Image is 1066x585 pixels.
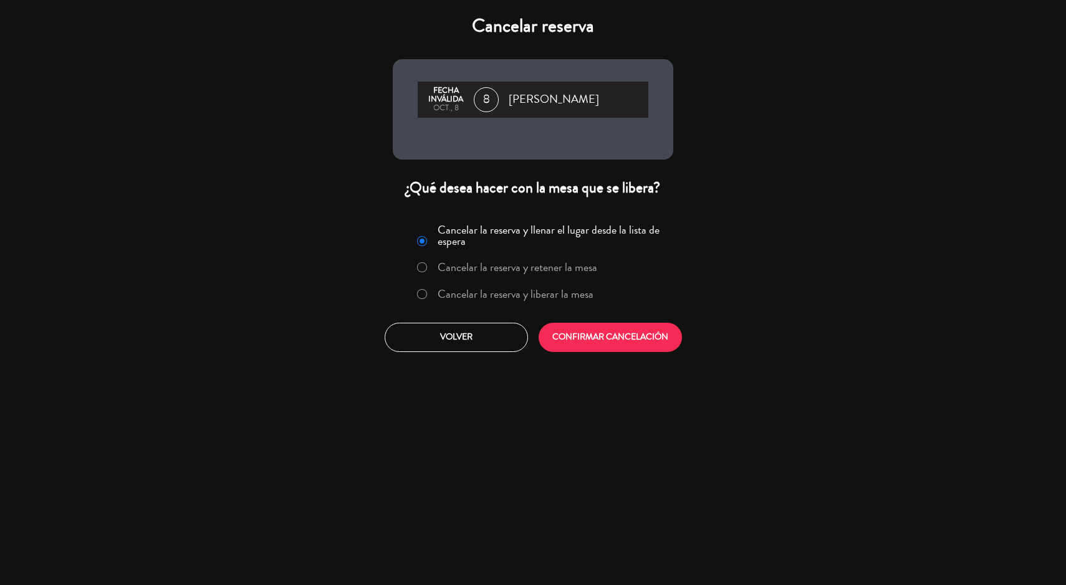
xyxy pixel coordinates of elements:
label: Cancelar la reserva y retener la mesa [438,262,597,273]
h4: Cancelar reserva [393,15,673,37]
button: Volver [385,323,528,352]
span: 8 [474,87,499,112]
label: Cancelar la reserva y liberar la mesa [438,288,593,300]
div: Fecha inválida [424,87,468,104]
span: [PERSON_NAME] [509,90,599,109]
div: ¿Qué desea hacer con la mesa que se libera? [393,178,673,197]
label: Cancelar la reserva y llenar el lugar desde la lista de espera [438,224,666,247]
button: CONFIRMAR CANCELACIÓN [539,323,682,352]
div: oct., 8 [424,104,468,113]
